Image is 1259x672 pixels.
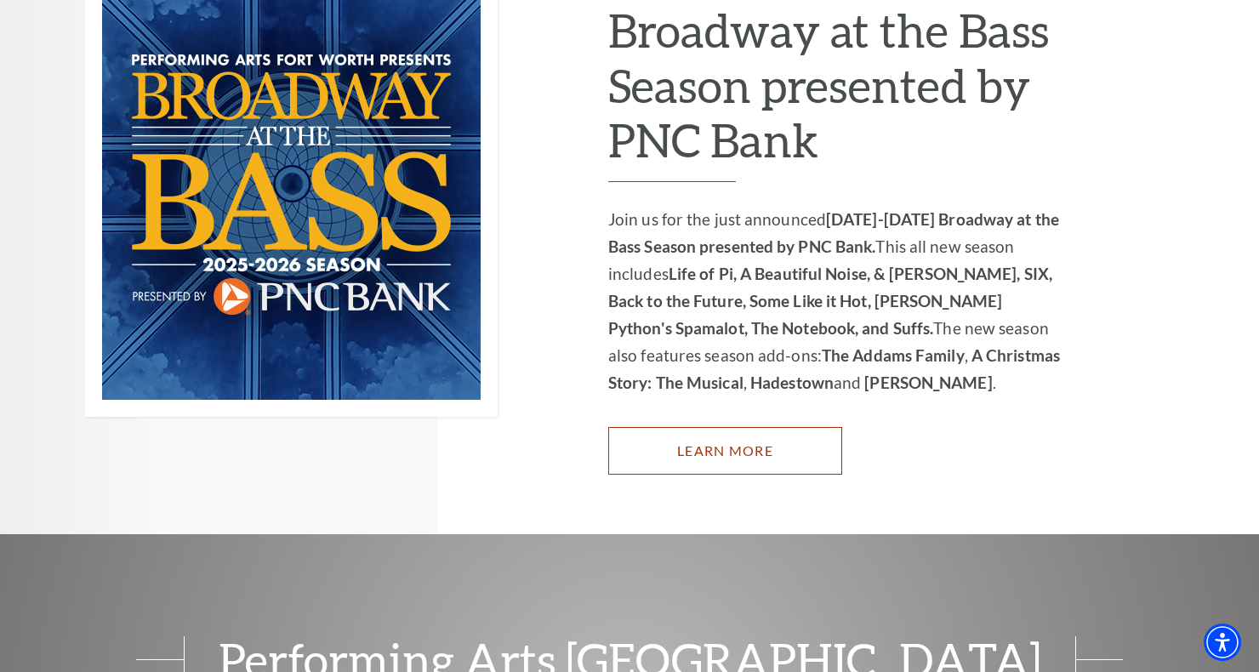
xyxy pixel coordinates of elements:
strong: A Christmas Story: The Musical [608,345,1060,392]
div: Accessibility Menu [1204,624,1241,661]
strong: [DATE]-[DATE] Broadway at the Bass Season presented by PNC Bank. [608,209,1059,256]
strong: Life of Pi, A Beautiful Noise, & [PERSON_NAME], SIX, Back to the Future, Some Like it Hot, [PERSO... [608,264,1052,338]
a: Learn More 2025-2026 Broadway at the Bass Season presented by PNC Bank [608,427,842,475]
strong: Hadestown [750,373,834,392]
strong: [PERSON_NAME] [864,373,992,392]
strong: The Addams Family [822,345,965,365]
p: Join us for the just announced This all new season includes The new season also features season a... [608,206,1063,396]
